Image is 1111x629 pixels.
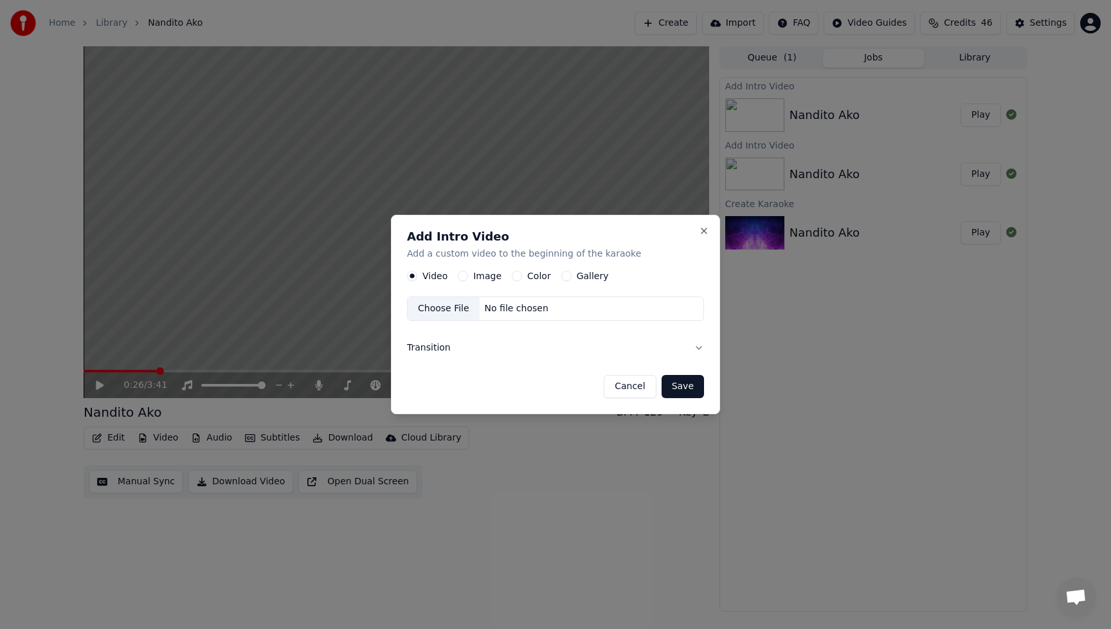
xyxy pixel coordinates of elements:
[407,231,704,242] h2: Add Intro Video
[422,271,447,280] label: Video
[480,302,554,315] div: No file chosen
[407,331,704,365] button: Transition
[527,271,551,280] label: Color
[577,271,609,280] label: Gallery
[604,375,656,398] button: Cancel
[473,271,501,280] label: Image
[662,375,704,398] button: Save
[408,297,480,320] div: Choose File
[407,248,704,260] p: Add a custom video to the beginning of the karaoke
